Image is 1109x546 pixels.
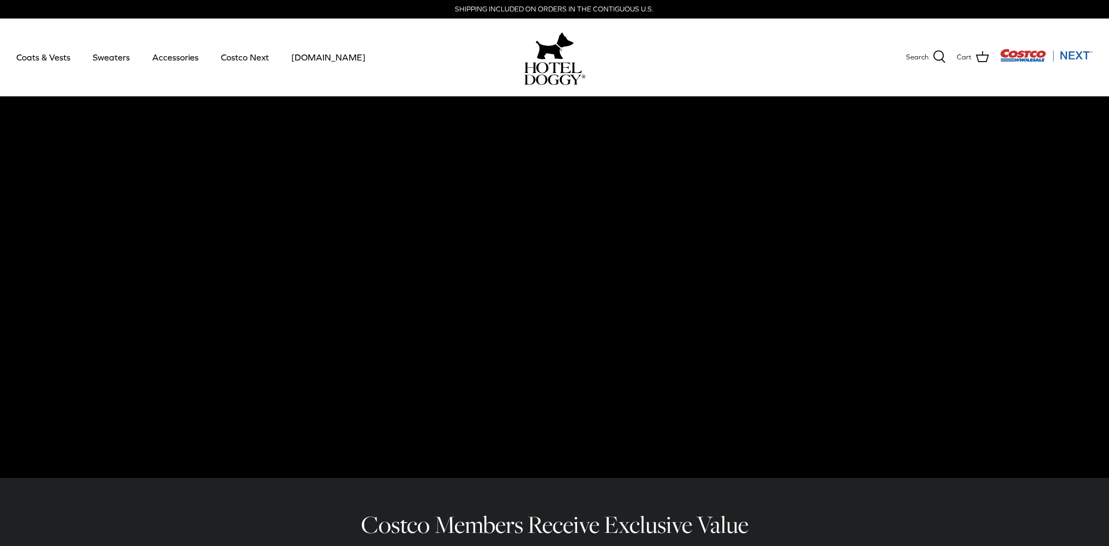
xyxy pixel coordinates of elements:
[1000,56,1093,64] a: Visit Costco Next
[211,39,279,76] a: Costco Next
[957,50,989,64] a: Cart
[957,52,972,63] span: Cart
[536,29,574,62] img: hoteldoggy.com
[906,52,928,63] span: Search
[524,29,585,85] a: hoteldoggy.com hoteldoggycom
[7,39,80,76] a: Coats & Vests
[1000,48,1093,62] img: Costco Next
[906,50,946,64] a: Search
[142,39,208,76] a: Accessories
[524,62,585,85] img: hoteldoggycom
[281,39,375,76] a: [DOMAIN_NAME]
[83,39,140,76] a: Sweaters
